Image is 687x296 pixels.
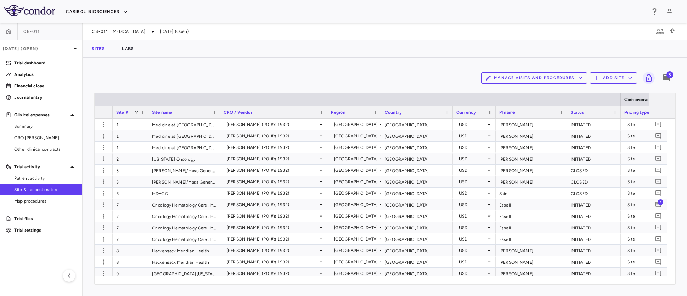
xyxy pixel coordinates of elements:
[459,233,486,245] div: USD
[496,130,567,141] div: [PERSON_NAME]
[226,268,318,279] div: [PERSON_NAME] (PO #'s 1932)
[661,72,673,84] button: Add comment
[567,245,621,256] div: INITIATED
[334,245,378,256] div: [GEOGRAPHIC_DATA]
[111,28,146,35] span: [MEDICAL_DATA]
[226,188,318,199] div: [PERSON_NAME] (PO #'s 1932)
[226,199,318,210] div: [PERSON_NAME] (PO #'s 1932)
[653,120,663,129] button: Add comment
[496,199,567,210] div: Essell
[627,233,665,245] div: Site
[627,245,665,256] div: Site
[499,110,515,115] span: PI name
[496,188,567,199] div: Saini
[14,175,77,181] span: Patient activity
[459,256,486,268] div: USD
[627,142,665,153] div: Site
[334,233,378,245] div: [GEOGRAPHIC_DATA]
[381,245,453,256] div: [GEOGRAPHIC_DATA]
[627,176,665,188] div: Site
[627,210,665,222] div: Site
[655,270,662,277] svg: Add comment
[655,155,662,162] svg: Add comment
[334,268,378,279] div: [GEOGRAPHIC_DATA]
[627,256,665,268] div: Site
[653,131,663,141] button: Add comment
[496,142,567,153] div: [PERSON_NAME]
[459,153,486,165] div: USD
[381,256,453,267] div: [GEOGRAPHIC_DATA]
[148,142,220,153] div: Medicine at [GEOGRAPHIC_DATA] ([GEOGRAPHIC_DATA])
[14,60,77,66] p: Trial dashboard
[627,119,665,130] div: Site
[496,222,567,233] div: Essell
[658,199,663,205] span: 1
[653,142,663,152] button: Add comment
[481,72,587,84] button: Manage Visits and Procedures
[567,130,621,141] div: INITIATED
[152,110,172,115] span: Site name
[113,233,148,244] div: 7
[113,119,148,130] div: 1
[334,153,378,165] div: [GEOGRAPHIC_DATA]
[655,247,662,254] svg: Add comment
[571,110,584,115] span: Status
[334,165,378,176] div: [GEOGRAPHIC_DATA]
[334,188,378,199] div: [GEOGRAPHIC_DATA]
[334,199,378,210] div: [GEOGRAPHIC_DATA]
[655,201,662,208] svg: Add comment
[653,165,663,175] button: Add comment
[113,153,148,164] div: 2
[334,119,378,130] div: [GEOGRAPHIC_DATA]
[113,210,148,222] div: 7
[113,130,148,141] div: 1
[567,268,621,279] div: INITIATED
[148,165,220,176] div: [PERSON_NAME]/Mass General [PERSON_NAME] [MEDICAL_DATA] Care, Inc
[567,256,621,267] div: INITIATED
[653,257,663,267] button: Add comment
[496,165,567,176] div: [PERSON_NAME]
[381,176,453,187] div: [GEOGRAPHIC_DATA]
[496,256,567,267] div: [PERSON_NAME]
[113,222,148,233] div: 7
[653,234,663,244] button: Add comment
[496,176,567,187] div: [PERSON_NAME]
[116,110,128,115] span: Site #
[381,233,453,244] div: [GEOGRAPHIC_DATA]
[627,222,665,233] div: Site
[226,142,318,153] div: [PERSON_NAME] (PO #'s 1932)
[385,110,402,115] span: Country
[14,164,68,170] p: Trial activity
[624,110,649,115] span: Pricing type
[113,142,148,153] div: 1
[627,165,665,176] div: Site
[459,188,486,199] div: USD
[334,222,378,233] div: [GEOGRAPHIC_DATA]
[496,119,567,130] div: [PERSON_NAME]
[590,72,637,84] button: Add Site
[3,45,71,52] p: [DATE] (Open)
[14,186,77,193] span: Site & lab cost matrix
[459,199,486,210] div: USD
[653,211,663,221] button: Add comment
[113,245,148,256] div: 8
[66,6,128,18] button: Caribou Biosciences
[148,268,220,279] div: [GEOGRAPHIC_DATA][US_STATE]
[381,188,453,199] div: [GEOGRAPHIC_DATA]
[459,165,486,176] div: USD
[160,28,189,35] span: [DATE] (Open)
[381,222,453,233] div: [GEOGRAPHIC_DATA]
[14,123,77,130] span: Summary
[148,233,220,244] div: Oncology Hematology Care, Inc.
[655,144,662,151] svg: Add comment
[92,29,108,34] span: CB-011
[14,135,77,141] span: CRO [PERSON_NAME]
[627,188,665,199] div: Site
[381,268,453,279] div: [GEOGRAPHIC_DATA]
[653,268,663,278] button: Add comment
[381,130,453,141] div: [GEOGRAPHIC_DATA]
[334,130,378,142] div: [GEOGRAPHIC_DATA]
[226,153,318,165] div: [PERSON_NAME] (PO #'s 1932)
[23,29,40,34] span: CB-011
[567,210,621,222] div: INITIATED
